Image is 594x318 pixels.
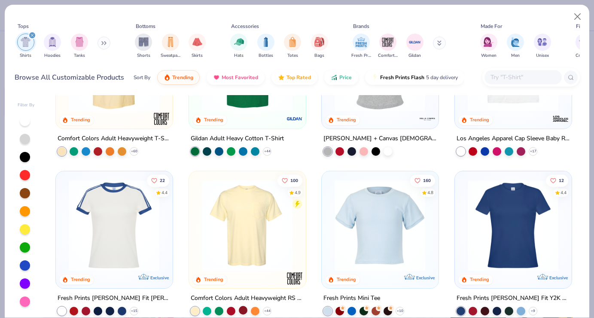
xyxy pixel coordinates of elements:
button: filter button [161,34,180,59]
span: Exclusive [549,275,567,280]
div: Browse All Customizable Products [15,72,124,83]
div: [PERSON_NAME] + Canvas [DEMOGRAPHIC_DATA]' Micro Ribbed Baby Tee [323,133,437,144]
img: most_fav.gif [213,74,220,81]
button: filter button [189,34,206,59]
div: filter for Tanks [71,34,88,59]
span: Men [511,52,520,59]
img: Bella + Canvas logo [419,110,436,127]
span: Tanks [74,52,85,59]
button: Trending [157,70,200,85]
span: Bottles [259,52,273,59]
div: 4.8 [427,189,433,196]
img: Cropped Image [579,37,589,47]
button: filter button [44,34,61,59]
span: Unisex [536,52,549,59]
div: filter for Sweatpants [161,34,180,59]
div: Fresh Prints Mini Tee [323,293,380,303]
button: Like [410,174,435,186]
div: filter for Gildan [406,34,423,59]
button: Like [147,174,169,186]
img: b0603986-75a5-419a-97bc-283c66fe3a23 [463,20,563,111]
button: filter button [378,34,398,59]
button: filter button [135,34,152,59]
span: + 44 [264,148,270,154]
img: flash.gif [372,74,378,81]
span: Bags [314,52,324,59]
button: filter button [71,34,88,59]
img: Gildan Image [408,36,421,49]
div: filter for Women [480,34,497,59]
div: Comfort Colors Adult Heavyweight T-Shirt [58,133,171,144]
img: Los Angeles Apparel logo [551,110,569,127]
div: Tops [18,22,29,30]
span: Totes [287,52,298,59]
button: filter button [230,34,247,59]
span: Sweatpants [161,52,180,59]
button: filter button [351,34,371,59]
img: Comfort Colors Image [381,36,394,49]
button: filter button [576,34,593,59]
span: Exclusive [150,275,169,280]
span: Price [339,74,352,81]
div: Sort By [134,74,150,81]
img: Totes Image [288,37,297,47]
button: filter button [257,34,274,59]
img: Fresh Prints Image [355,36,368,49]
img: 284e3bdb-833f-4f21-a3b0-720291adcbd9 [198,179,297,271]
button: filter button [480,34,497,59]
span: 22 [160,178,165,182]
button: Most Favorited [207,70,265,85]
img: dcfe7741-dfbe-4acc-ad9a-3b0f92b71621 [330,179,430,271]
button: filter button [17,34,34,59]
img: Tanks Image [75,37,84,47]
span: Hats [234,52,244,59]
span: + 17 [530,148,536,154]
span: + 15 [131,308,137,313]
span: Most Favorited [222,74,258,81]
button: filter button [507,34,524,59]
div: Filter By [18,102,35,108]
button: Fresh Prints Flash5 day delivery [365,70,464,85]
span: Trending [172,74,193,81]
div: filter for Hats [230,34,247,59]
img: Gildan logo [286,110,303,127]
img: f2707318-0607-4e9d-8b72-fe22b32ef8d9 [297,179,396,271]
div: filter for Skirts [189,34,206,59]
input: Try "T-Shirt" [490,72,556,82]
img: Men Image [511,37,520,47]
span: Women [481,52,497,59]
button: Price [324,70,358,85]
div: Made For [481,22,502,30]
img: Hats Image [234,37,244,47]
div: Brands [353,22,369,30]
img: Skirts Image [192,37,202,47]
img: Comfort Colors logo [153,110,170,127]
img: Unisex Image [537,37,547,47]
div: Fits [576,22,585,30]
img: Women Image [484,37,493,47]
img: aa15adeb-cc10-480b-b531-6e6e449d5067 [330,20,430,111]
span: Comfort Colors [378,52,398,59]
button: filter button [406,34,423,59]
div: filter for Comfort Colors [378,34,398,59]
button: Close [570,9,586,25]
div: 4.4 [161,189,168,196]
div: 4.4 [560,189,567,196]
span: Exclusive [416,275,435,280]
img: db319196-8705-402d-8b46-62aaa07ed94f [198,20,297,111]
img: Bags Image [314,37,324,47]
div: filter for Unisex [534,34,551,59]
button: Top Rated [271,70,317,85]
span: Fresh Prints Flash [380,74,424,81]
div: 4.9 [295,189,301,196]
div: Gildan Adult Heavy Cotton T-Shirt [191,133,284,144]
div: filter for Fresh Prints [351,34,371,59]
span: Cropped [576,52,593,59]
div: filter for Hoodies [44,34,61,59]
div: filter for Shirts [17,34,34,59]
span: Shirts [20,52,31,59]
img: trending.gif [164,74,171,81]
div: filter for Shorts [135,34,152,59]
img: Bottles Image [261,37,271,47]
span: + 44 [264,308,270,313]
